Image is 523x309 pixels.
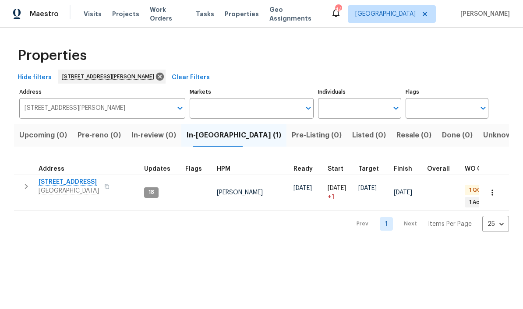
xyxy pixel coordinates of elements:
span: Tasks [196,11,214,17]
span: Projects [112,10,139,18]
span: Work Orders [150,5,185,23]
span: [PERSON_NAME] [457,10,510,18]
div: Actual renovation start date [328,166,351,172]
label: Address [19,89,185,95]
nav: Pagination Navigation [348,216,509,232]
button: Hide filters [14,70,55,86]
div: [STREET_ADDRESS][PERSON_NAME] [58,70,166,84]
button: Open [477,102,489,114]
span: HPM [217,166,230,172]
button: Open [302,102,315,114]
span: Pre-reno (0) [78,129,121,141]
span: Flags [185,166,202,172]
span: Resale (0) [396,129,431,141]
div: Days past target finish date [427,166,458,172]
span: Ready [293,166,313,172]
span: Listed (0) [352,129,386,141]
span: 1 Accepted [466,199,502,206]
span: Address [39,166,64,172]
span: Properties [18,51,87,60]
div: 25 [482,213,509,235]
span: + 1 [328,193,334,201]
label: Flags [406,89,488,95]
span: [GEOGRAPHIC_DATA] [355,10,416,18]
span: Visits [84,10,102,18]
span: 1 QC [466,186,484,194]
span: [PERSON_NAME] [217,190,263,196]
td: Project started 1 days late [324,175,355,211]
div: 44 [335,5,341,14]
span: Overall [427,166,450,172]
a: Goto page 1 [380,217,393,231]
span: Start [328,166,343,172]
div: Earliest renovation start date (first business day after COE or Checkout) [293,166,321,172]
span: WO Completion [465,166,513,172]
label: Markets [190,89,314,95]
span: Geo Assignments [269,5,320,23]
span: Pre-Listing (0) [292,129,342,141]
span: [DATE] [328,185,346,191]
span: Updates [144,166,170,172]
span: Target [358,166,379,172]
div: Projected renovation finish date [394,166,420,172]
div: Target renovation project end date [358,166,387,172]
span: [DATE] [293,185,312,191]
span: [DATE] [358,185,377,191]
button: Open [390,102,402,114]
label: Individuals [318,89,401,95]
span: [DATE] [394,190,412,196]
p: Items Per Page [428,220,472,228]
span: In-[GEOGRAPHIC_DATA] (1) [187,129,281,141]
span: Maestro [30,10,59,18]
span: In-review (0) [131,129,176,141]
span: Done (0) [442,129,473,141]
button: Open [174,102,186,114]
span: Upcoming (0) [19,129,67,141]
span: Properties [225,10,259,18]
span: Clear Filters [172,72,210,83]
span: Hide filters [18,72,52,83]
button: Clear Filters [168,70,213,86]
span: Finish [394,166,412,172]
span: 18 [145,189,158,196]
